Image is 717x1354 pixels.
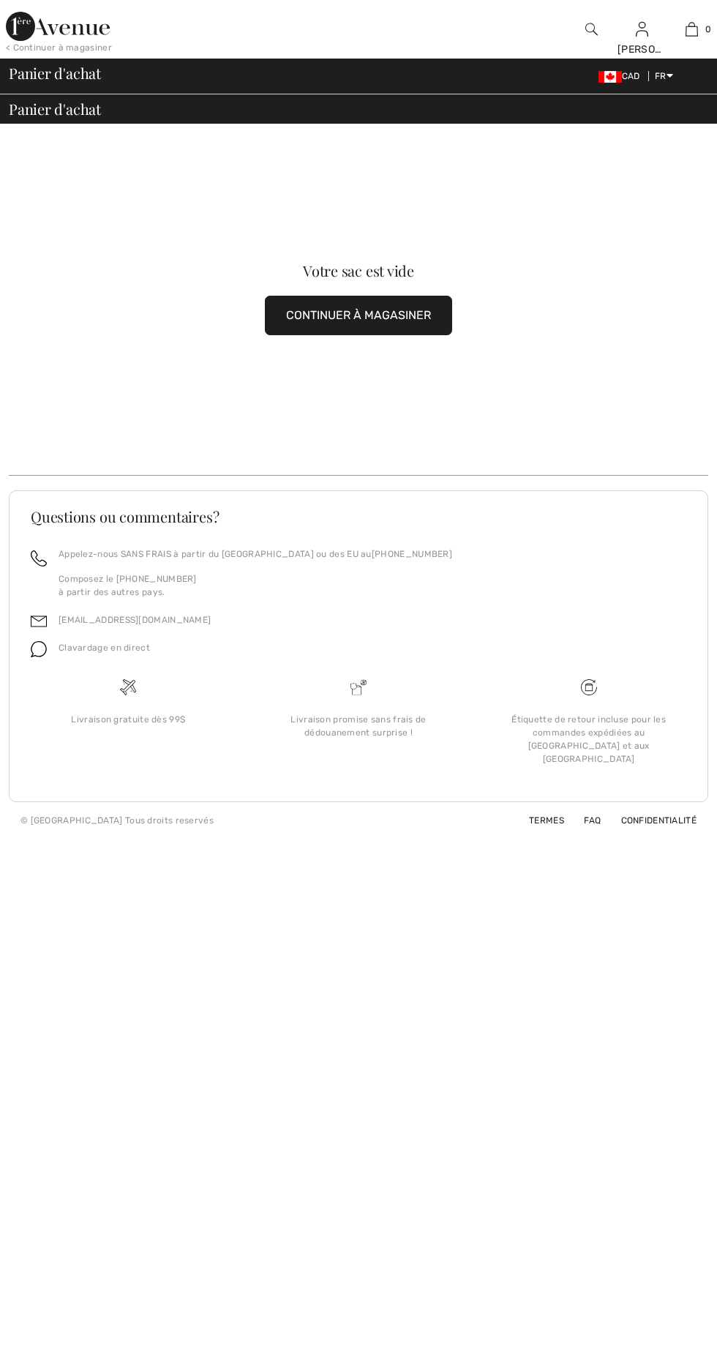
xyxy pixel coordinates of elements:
[9,102,101,116] span: Panier d'achat
[372,549,452,559] a: [PHONE_NUMBER]
[581,679,597,695] img: Livraison gratuite dès 99$
[598,71,646,81] span: CAD
[31,641,47,657] img: chat
[485,713,692,766] div: Étiquette de retour incluse pour les commandes expédiées au [GEOGRAPHIC_DATA] et aux [GEOGRAPHIC_...
[566,815,601,826] a: FAQ
[31,613,47,629] img: email
[59,547,452,561] p: Appelez-nous SANS FRAIS à partir du [GEOGRAPHIC_DATA] ou des EU au
[59,615,211,625] a: [EMAIL_ADDRESS][DOMAIN_NAME]
[59,643,150,653] span: Clavardage en direct
[31,509,686,524] h3: Questions ou commentaires?
[636,20,648,38] img: Mes infos
[59,572,452,599] p: Composez le [PHONE_NUMBER] à partir des autres pays.
[25,713,232,726] div: Livraison gratuite dès 99$
[686,20,698,38] img: Mon panier
[511,815,564,826] a: Termes
[667,20,716,38] a: 0
[6,12,110,41] img: 1ère Avenue
[350,679,367,695] img: Livraison promise sans frais de dédouanement surprise&nbsp;!
[265,296,452,335] button: CONTINUER À MAGASINER
[617,42,667,57] div: [PERSON_NAME]
[598,71,622,83] img: Canadian Dollar
[604,815,697,826] a: Confidentialité
[705,23,711,36] span: 0
[31,550,47,566] img: call
[255,713,462,739] div: Livraison promise sans frais de dédouanement surprise !
[636,22,648,36] a: Se connecter
[120,679,136,695] img: Livraison gratuite dès 99$
[9,66,101,81] span: Panier d'achat
[6,41,112,54] div: < Continuer à magasiner
[44,263,673,278] div: Votre sac est vide
[585,20,598,38] img: recherche
[655,71,673,81] span: FR
[20,814,214,827] div: © [GEOGRAPHIC_DATA] Tous droits reservés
